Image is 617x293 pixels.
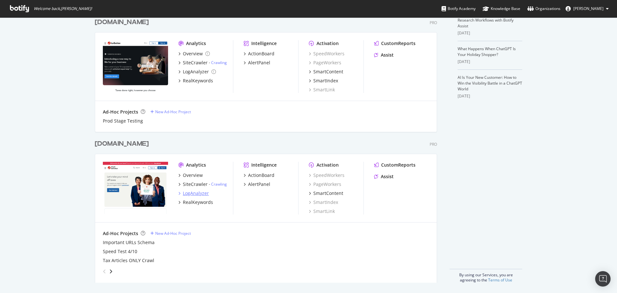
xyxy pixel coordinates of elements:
div: Pro [430,142,437,147]
div: SiteCrawler [183,181,208,188]
div: [DATE] [458,93,522,99]
a: PageWorkers [309,60,341,66]
div: Activation [317,162,339,168]
div: Botify Academy [442,5,476,12]
div: Assist [381,173,394,180]
a: Important URLs Schema [103,239,155,246]
div: Analytics [186,40,206,47]
div: Intelligence [251,40,277,47]
div: Overview [183,50,203,57]
button: [PERSON_NAME] [560,4,614,14]
a: SmartIndex [309,78,338,84]
a: Tax Articles ONLY Crawl [103,257,154,264]
div: Pro [430,20,437,25]
a: SmartContent [309,69,343,75]
div: AlertPanel [248,60,270,66]
a: Overview [178,172,203,179]
div: SiteCrawler [183,60,208,66]
a: PageWorkers [309,181,341,188]
div: [DATE] [458,30,522,36]
div: New Ad-Hoc Project [155,231,191,236]
a: CustomReports [374,162,416,168]
a: Crawling [211,181,227,187]
span: Bryson Meunier [573,6,604,11]
a: SpeedWorkers [309,50,344,57]
a: How to Save Hours on Content and Research Workflows with Botify Assist [458,12,520,29]
a: Speed Test 4/10 [103,248,137,255]
a: Crawling [211,60,227,65]
div: [DOMAIN_NAME] [95,18,149,27]
div: - [209,60,227,65]
a: Assist [374,52,394,58]
a: Terms of Use [488,277,512,283]
a: Prod Stage Testing [103,118,143,124]
div: CustomReports [381,162,416,168]
div: [DOMAIN_NAME] [95,139,149,149]
div: - [209,181,227,187]
div: Ad-Hoc Projects [103,109,138,115]
a: SiteCrawler- Crawling [178,181,227,188]
a: New Ad-Hoc Project [150,231,191,236]
a: AI Is Your New Customer: How to Win the Visibility Battle in a ChatGPT World [458,75,522,92]
div: Activation [317,40,339,47]
a: ActionBoard [244,172,274,179]
div: RealKeywords [183,199,213,206]
div: SmartContent [313,190,343,197]
div: Analytics [186,162,206,168]
img: turbotax.intuit.com [103,162,168,214]
div: Knowledge Base [483,5,520,12]
a: What Happens When ChatGPT Is Your Holiday Shopper? [458,46,516,57]
div: LogAnalyzer [183,69,209,75]
div: By using our Services, you are agreeing to the [450,269,522,283]
div: CustomReports [381,40,416,47]
a: AlertPanel [244,181,270,188]
div: AlertPanel [248,181,270,188]
span: Welcome back, [PERSON_NAME] ! [34,6,92,11]
div: Open Intercom Messenger [595,271,611,287]
div: angle-left [100,266,109,277]
a: AlertPanel [244,60,270,66]
a: SmartIndex [309,199,338,206]
a: SmartLink [309,87,335,93]
a: SpeedWorkers [309,172,344,179]
div: Assist [381,52,394,58]
a: ActionBoard [244,50,274,57]
a: New Ad-Hoc Project [150,109,191,114]
div: Intelligence [251,162,277,168]
a: RealKeywords [178,199,213,206]
div: ActionBoard [248,172,274,179]
div: [DATE] [458,59,522,65]
a: LogAnalyzer [178,69,216,75]
div: Organizations [527,5,560,12]
div: LogAnalyzer [183,190,209,197]
a: SmartContent [309,190,343,197]
div: RealKeywords [183,78,213,84]
a: Overview [178,50,210,57]
a: [DOMAIN_NAME] [95,18,151,27]
div: ActionBoard [248,50,274,57]
div: Ad-Hoc Projects [103,230,138,237]
div: Overview [183,172,203,179]
a: CustomReports [374,40,416,47]
div: SmartIndex [313,78,338,84]
a: SmartLink [309,208,335,215]
a: LogAnalyzer [178,190,209,197]
a: [DOMAIN_NAME] [95,139,151,149]
div: SmartContent [313,69,343,75]
a: SiteCrawler- Crawling [178,60,227,66]
a: Assist [374,173,394,180]
div: New Ad-Hoc Project [155,109,191,114]
a: RealKeywords [178,78,213,84]
div: angle-right [109,268,113,275]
